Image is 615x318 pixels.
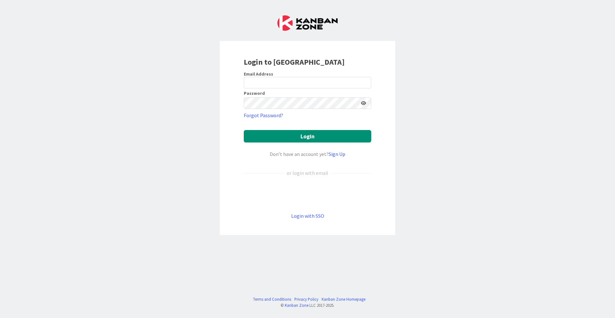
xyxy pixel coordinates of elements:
a: Login with SSO [291,213,324,219]
a: Kanban Zone [285,303,308,308]
a: Forgot Password? [244,111,283,119]
a: Privacy Policy [294,296,318,302]
div: Don’t have an account yet? [244,150,371,158]
div: © LLC 2017- 2025 . [250,302,365,308]
label: Password [244,91,265,95]
button: Login [244,130,371,143]
div: or login with email [285,169,330,177]
iframe: Botão Iniciar sessão com o Google [241,187,374,201]
label: Email Address [244,71,273,77]
img: Kanban Zone [277,15,338,31]
b: Login to [GEOGRAPHIC_DATA] [244,57,345,67]
a: Sign Up [329,151,345,157]
a: Terms and Conditions [253,296,291,302]
a: Kanban Zone Homepage [322,296,365,302]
